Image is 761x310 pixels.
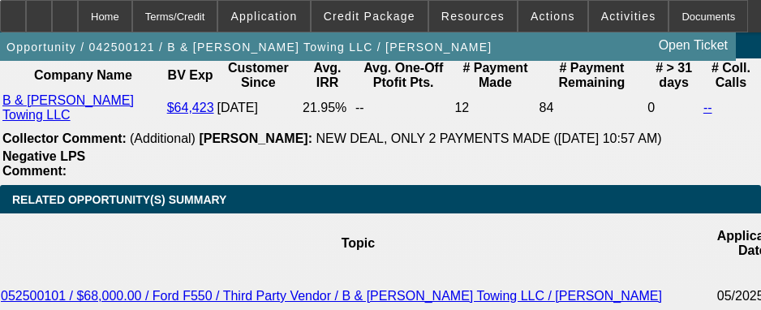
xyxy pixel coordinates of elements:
[1,289,662,303] a: 052500101 / $68,000.00 / Ford F550 / Third Party Vendor / B & [PERSON_NAME] Towing LLC / [PERSON_...
[12,193,226,206] span: RELATED OPPORTUNITY(S) SUMMARY
[2,93,134,122] a: B & [PERSON_NAME] Towing LLC
[34,68,132,82] b: Company Name
[6,41,492,54] span: Opportunity / 042500121 / B & [PERSON_NAME] Towing LLC / [PERSON_NAME]
[462,61,527,89] b: # Payment Made
[703,101,712,114] a: --
[324,10,415,23] span: Credit Package
[228,61,289,89] b: Customer Since
[312,1,428,32] button: Credit Package
[454,93,536,123] td: 12
[230,10,297,23] span: Application
[589,1,669,32] button: Activities
[217,93,300,123] td: [DATE]
[429,1,517,32] button: Resources
[313,61,341,89] b: Avg. IRR
[531,10,575,23] span: Actions
[601,10,656,23] span: Activities
[218,1,309,32] button: Application
[518,1,587,32] button: Actions
[712,61,750,89] b: # Coll. Calls
[130,131,196,145] span: (Additional)
[559,61,626,89] b: # Payment Remaining
[538,93,645,123] td: 84
[2,131,127,145] b: Collector Comment:
[2,149,85,178] b: Negative LPS Comment:
[656,61,692,89] b: # > 31 days
[355,93,452,123] td: --
[302,93,353,123] td: 21.95%
[647,93,701,123] td: 0
[316,131,661,145] span: NEW DEAL, ONLY 2 PAYMENTS MADE ([DATE] 10:57 AM)
[167,101,214,114] a: $64,423
[652,32,734,59] a: Open Ticket
[199,131,312,145] b: [PERSON_NAME]:
[168,68,213,82] b: BV Exp
[363,61,443,89] b: Avg. One-Off Ptofit Pts.
[441,10,505,23] span: Resources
